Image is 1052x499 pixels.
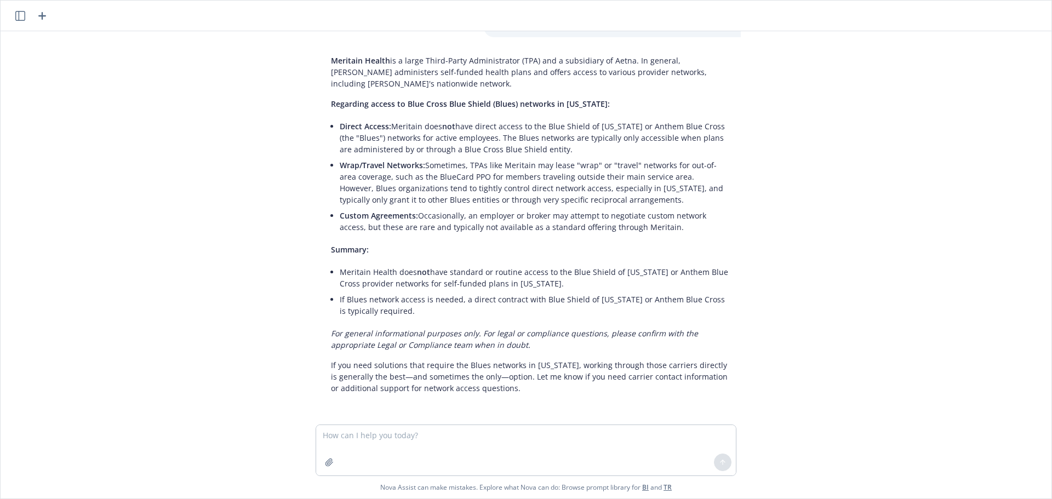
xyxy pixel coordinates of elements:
span: Direct Access: [340,121,391,131]
a: BI [642,483,649,492]
p: is a large Third-Party Administrator (TPA) and a subsidiary of Aetna. In general, [PERSON_NAME] a... [331,55,730,89]
span: Custom Agreements: [340,210,418,221]
li: If Blues network access is needed, a direct contract with Blue Shield of [US_STATE] or Anthem Blu... [340,291,730,319]
span: Meritain Health [331,55,390,66]
span: Wrap/Travel Networks: [340,160,425,170]
li: Occasionally, an employer or broker may attempt to negotiate custom network access, but these are... [340,208,730,235]
em: For general informational purposes only. For legal or compliance questions, please confirm with t... [331,328,698,350]
span: Regarding access to Blue Cross Blue Shield (Blues) networks in [US_STATE]: [331,99,610,109]
span: not [442,121,455,131]
li: Sometimes, TPAs like Meritain may lease "wrap" or "travel" networks for out-of-area coverage, suc... [340,157,730,208]
span: Nova Assist can make mistakes. Explore what Nova can do: Browse prompt library for and [380,476,672,498]
a: TR [664,483,672,492]
li: Meritain Health does have standard or routine access to the Blue Shield of [US_STATE] or Anthem B... [340,264,730,291]
li: Meritain does have direct access to the Blue Shield of [US_STATE] or Anthem Blue Cross (the "Blue... [340,118,730,157]
span: Summary: [331,244,369,255]
span: not [417,267,430,277]
p: If you need solutions that require the Blues networks in [US_STATE], working through those carrie... [331,359,730,394]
